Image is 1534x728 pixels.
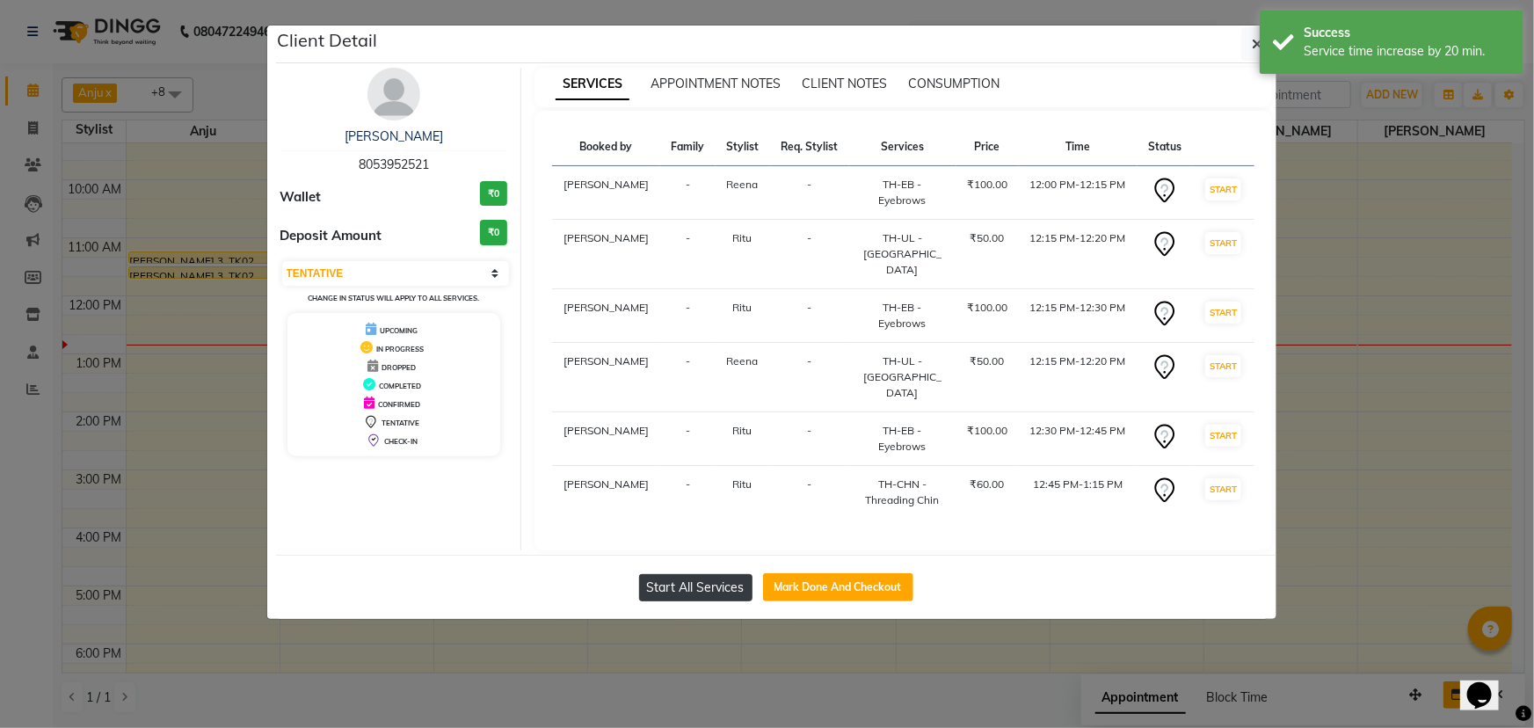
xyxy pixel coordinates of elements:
th: Family [660,128,716,166]
td: - [660,289,716,343]
div: ₹100.00 [967,177,1008,193]
span: Ritu [733,301,752,314]
span: CONFIRMED [378,400,420,409]
span: Deposit Amount [280,226,382,246]
small: Change in status will apply to all services. [308,294,479,302]
th: Stylist [716,128,770,166]
h5: Client Detail [278,27,378,54]
iframe: chat widget [1460,658,1516,710]
th: Req. Stylist [770,128,849,166]
span: Ritu [733,477,752,491]
button: START [1205,478,1241,500]
td: 12:15 PM-12:20 PM [1019,220,1138,289]
div: TH-EB - Eyebrows [860,300,946,331]
div: Success [1304,24,1510,42]
span: APPOINTMENT NOTES [651,76,781,91]
span: TENTATIVE [382,419,419,427]
span: UPCOMING [380,326,418,335]
td: - [770,166,849,220]
span: Ritu [733,424,752,437]
td: - [770,466,849,520]
td: [PERSON_NAME] [552,466,660,520]
td: 12:00 PM-12:15 PM [1019,166,1138,220]
button: Start All Services [639,574,752,601]
th: Booked by [552,128,660,166]
h3: ₹0 [480,181,507,207]
td: - [770,220,849,289]
span: Ritu [733,231,752,244]
span: SERVICES [556,69,629,100]
th: Price [956,128,1019,166]
div: ₹50.00 [967,230,1008,246]
td: [PERSON_NAME] [552,343,660,412]
div: TH-UL - [GEOGRAPHIC_DATA] [860,230,946,278]
td: - [770,289,849,343]
span: Reena [727,354,759,368]
td: - [660,220,716,289]
td: - [660,166,716,220]
td: - [770,412,849,466]
button: START [1205,178,1241,200]
div: ₹100.00 [967,300,1008,316]
th: Services [849,128,956,166]
td: [PERSON_NAME] [552,289,660,343]
td: - [660,343,716,412]
td: - [770,343,849,412]
span: Wallet [280,187,322,207]
img: avatar [367,68,420,120]
th: Time [1019,128,1138,166]
a: [PERSON_NAME] [345,128,443,144]
div: TH-EB - Eyebrows [860,177,946,208]
td: 12:45 PM-1:15 PM [1019,466,1138,520]
th: Status [1138,128,1193,166]
span: CLIENT NOTES [802,76,887,91]
td: [PERSON_NAME] [552,166,660,220]
td: - [660,466,716,520]
button: Mark Done And Checkout [763,573,913,601]
div: ₹60.00 [967,477,1008,492]
button: START [1205,425,1241,447]
span: 8053952521 [359,157,429,172]
td: 12:15 PM-12:20 PM [1019,343,1138,412]
div: TH-UL - [GEOGRAPHIC_DATA] [860,353,946,401]
span: DROPPED [382,363,416,372]
span: COMPLETED [379,382,421,390]
td: - [660,412,716,466]
h3: ₹0 [480,220,507,245]
span: IN PROGRESS [376,345,424,353]
td: [PERSON_NAME] [552,412,660,466]
td: 12:15 PM-12:30 PM [1019,289,1138,343]
span: CHECK-IN [384,437,418,446]
td: 12:30 PM-12:45 PM [1019,412,1138,466]
div: TH-CHN - Threading Chin [860,477,946,508]
button: START [1205,232,1241,254]
button: START [1205,355,1241,377]
div: TH-EB - Eyebrows [860,423,946,455]
div: Service time increase by 20 min. [1304,42,1510,61]
div: ₹100.00 [967,423,1008,439]
button: START [1205,302,1241,324]
div: ₹50.00 [967,353,1008,369]
td: [PERSON_NAME] [552,220,660,289]
span: Reena [727,178,759,191]
span: CONSUMPTION [908,76,1000,91]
